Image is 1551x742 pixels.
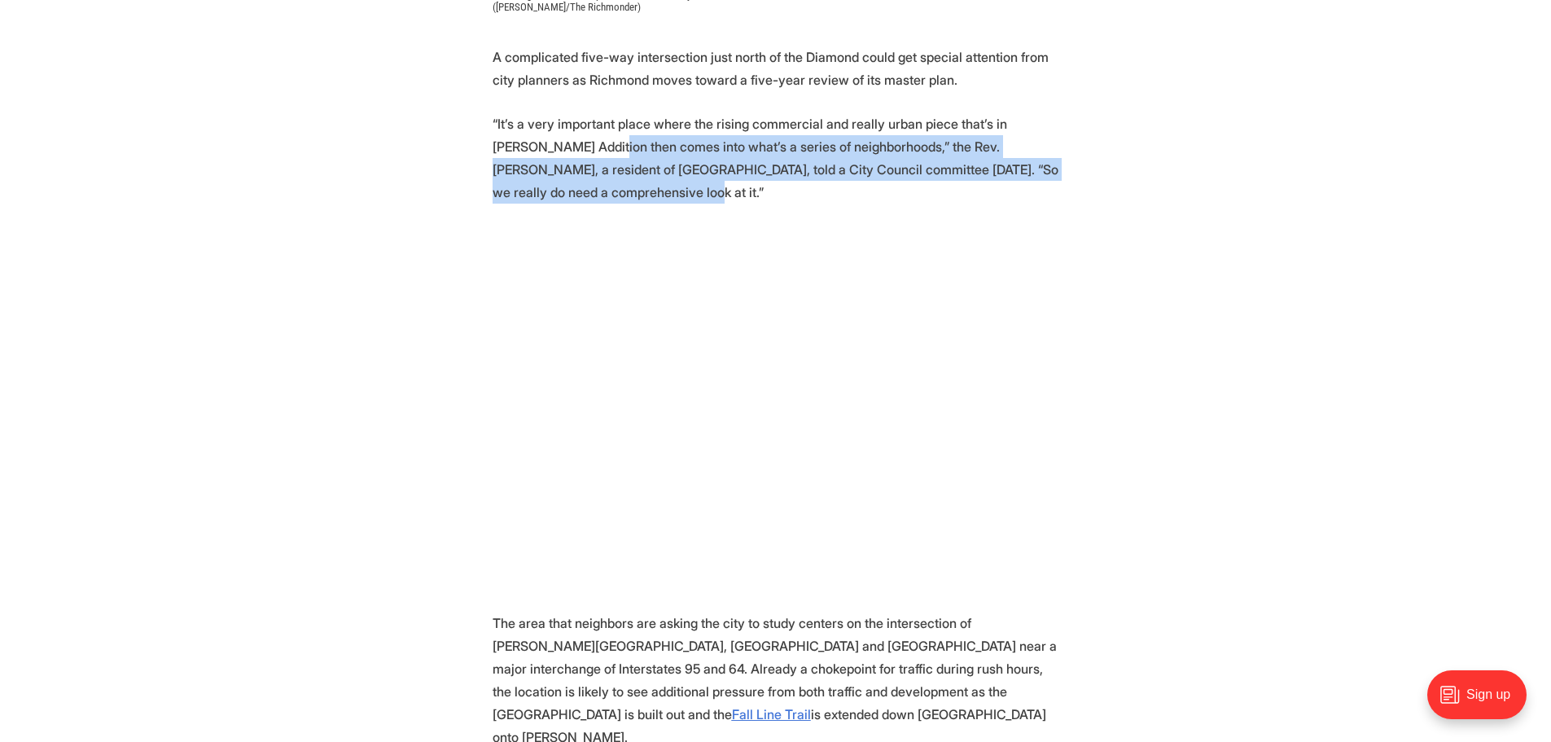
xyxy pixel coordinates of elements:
iframe: portal-trigger [1413,662,1551,742]
p: “It’s a very important place where the rising commercial and really urban piece that’s in [PERSON... [493,112,1059,204]
p: A complicated five-way intersection just north of the Diamond could get special attention from ci... [493,46,1059,91]
a: Fall Line Trail [732,706,811,722]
